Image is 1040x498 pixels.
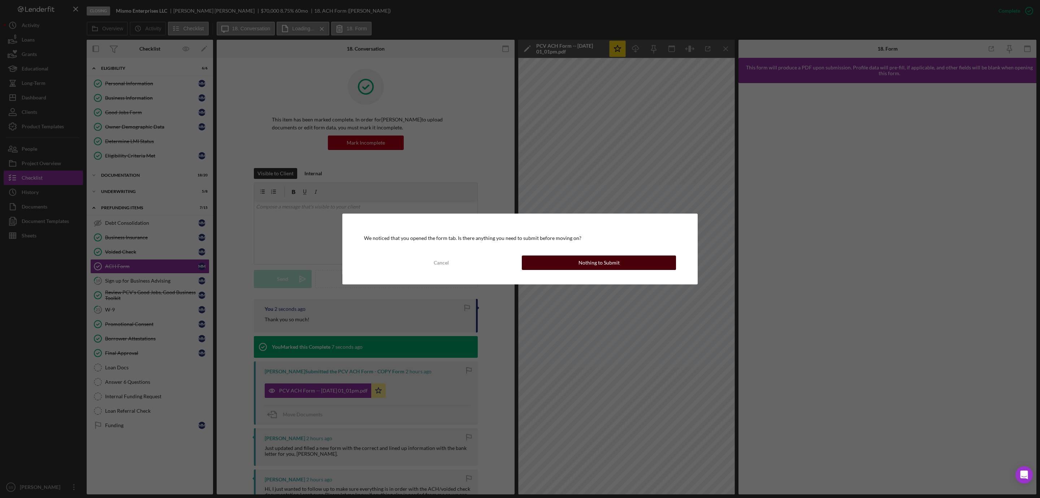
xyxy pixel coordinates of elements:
div: We noticed that you opened the form tab. Is there anything you need to submit before moving on? [364,235,676,241]
button: Nothing to Submit [522,256,676,270]
button: Cancel [364,256,518,270]
div: Cancel [434,256,449,270]
div: Open Intercom Messenger [1015,466,1033,484]
div: Nothing to Submit [578,256,620,270]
